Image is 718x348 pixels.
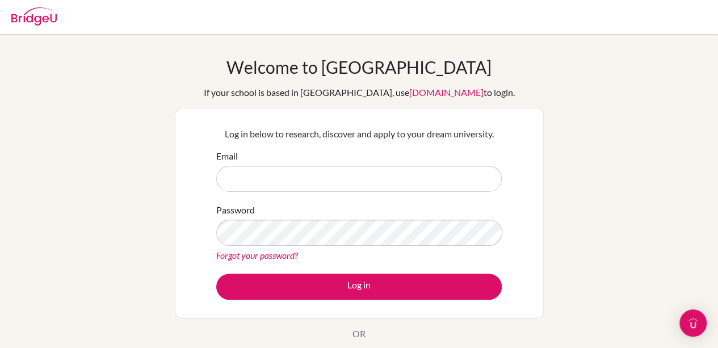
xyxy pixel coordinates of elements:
[352,327,366,341] p: OR
[11,7,57,26] img: Bridge-U
[679,309,707,337] div: Open Intercom Messenger
[409,87,484,98] a: [DOMAIN_NAME]
[204,86,515,99] div: If your school is based in [GEOGRAPHIC_DATA], use to login.
[216,203,255,217] label: Password
[216,149,238,163] label: Email
[216,250,298,261] a: Forgot your password?
[216,274,502,300] button: Log in
[226,57,492,77] h1: Welcome to [GEOGRAPHIC_DATA]
[216,127,502,141] p: Log in below to research, discover and apply to your dream university.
